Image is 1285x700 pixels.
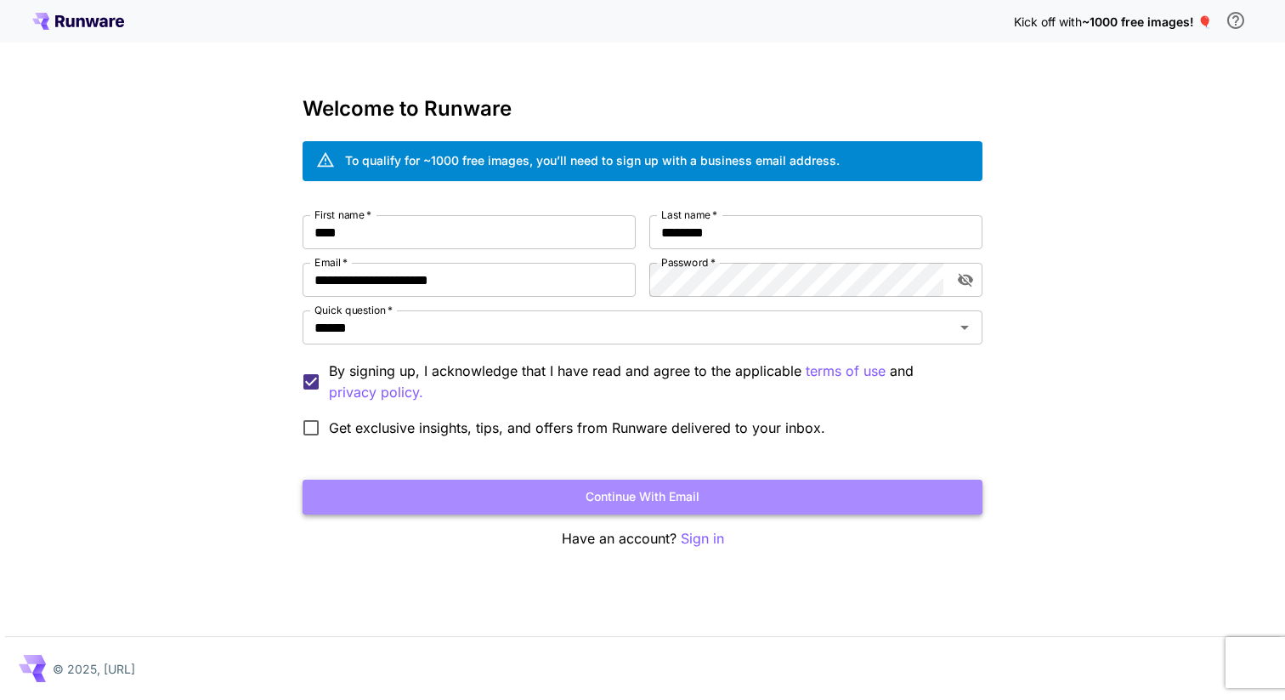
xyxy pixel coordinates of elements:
span: Kick off with [1014,14,1082,29]
h3: Welcome to Runware [303,97,982,121]
label: Quick question [314,303,393,317]
button: Continue with email [303,480,982,515]
label: Email [314,255,348,270]
p: © 2025, [URL] [53,660,135,678]
p: Have an account? [303,528,982,549]
button: toggle password visibility [950,265,981,295]
button: Sign in [681,528,724,549]
div: To qualify for ~1000 free images, you’ll need to sign up with a business email address. [345,151,840,169]
label: Password [661,255,716,270]
button: Open [953,316,976,339]
button: By signing up, I acknowledge that I have read and agree to the applicable terms of use and [329,382,423,403]
button: In order to qualify for free credit, you need to sign up with a business email address and click ... [1219,3,1253,37]
label: Last name [661,208,717,222]
span: Get exclusive insights, tips, and offers from Runware delivered to your inbox. [329,418,825,438]
p: terms of use [806,361,886,382]
button: By signing up, I acknowledge that I have read and agree to the applicable and privacy policy. [806,361,886,382]
p: privacy policy. [329,382,423,403]
span: ~1000 free images! 🎈 [1082,14,1212,29]
p: By signing up, I acknowledge that I have read and agree to the applicable and [329,361,969,403]
label: First name [314,208,371,222]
